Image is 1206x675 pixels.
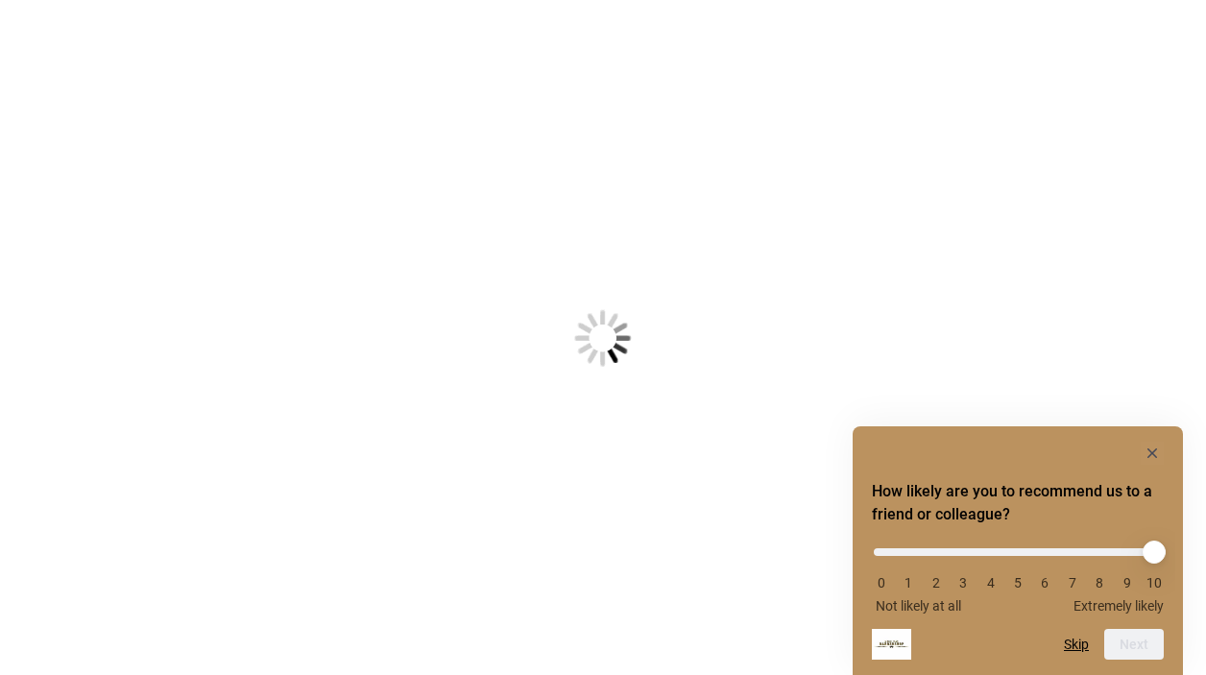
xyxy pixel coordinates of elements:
[927,575,946,591] li: 2
[872,575,891,591] li: 0
[1035,575,1054,591] li: 6
[1141,442,1164,465] button: Hide survey
[872,534,1164,614] div: How likely are you to recommend us to a friend or colleague? Select an option from 0 to 10, with ...
[1104,629,1164,660] button: Next question
[1073,598,1164,614] span: Extremely likely
[1145,575,1164,591] li: 10
[1118,575,1137,591] li: 9
[1090,575,1109,591] li: 8
[1008,575,1027,591] li: 5
[981,575,1001,591] li: 4
[1064,637,1089,652] button: Skip
[480,215,726,461] img: Loading
[876,598,961,614] span: Not likely at all
[872,480,1164,526] h2: How likely are you to recommend us to a friend or colleague? Select an option from 0 to 10, with ...
[1063,575,1082,591] li: 7
[953,575,973,591] li: 3
[899,575,918,591] li: 1
[872,442,1164,660] div: How likely are you to recommend us to a friend or colleague? Select an option from 0 to 10, with ...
